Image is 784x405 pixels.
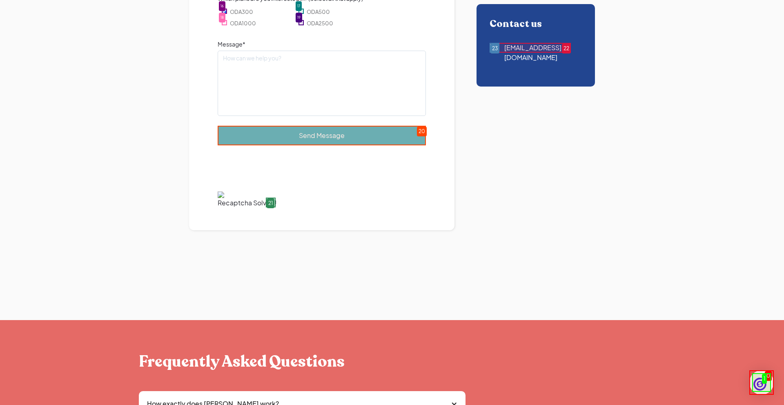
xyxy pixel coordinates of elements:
h2: Frequently Asked Questions [139,353,452,372]
input: ODA500 [298,9,304,14]
div: [EMAIL_ADDRESS][DOMAIN_NAME] [504,43,582,62]
a: Contact using email[EMAIL_ADDRESS][DOMAIN_NAME] [490,43,582,62]
input: Send Message [218,126,426,145]
span: ODA2500 [307,19,333,28]
span: ODA500 [307,7,330,16]
input: ODA300 [222,9,227,14]
div: Contact us [490,18,582,30]
input: ODA2500 [298,20,304,25]
span: ODA300 [230,7,253,16]
input: ODA1000 [222,20,227,25]
span: ODA1000 [230,19,256,28]
label: Message* [218,40,426,49]
img: success.png [218,191,426,198]
img: Contact using email [490,43,499,53]
div: Recaptcha Solved! [218,198,426,207]
iframe: reCAPTCHA [218,156,342,187]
